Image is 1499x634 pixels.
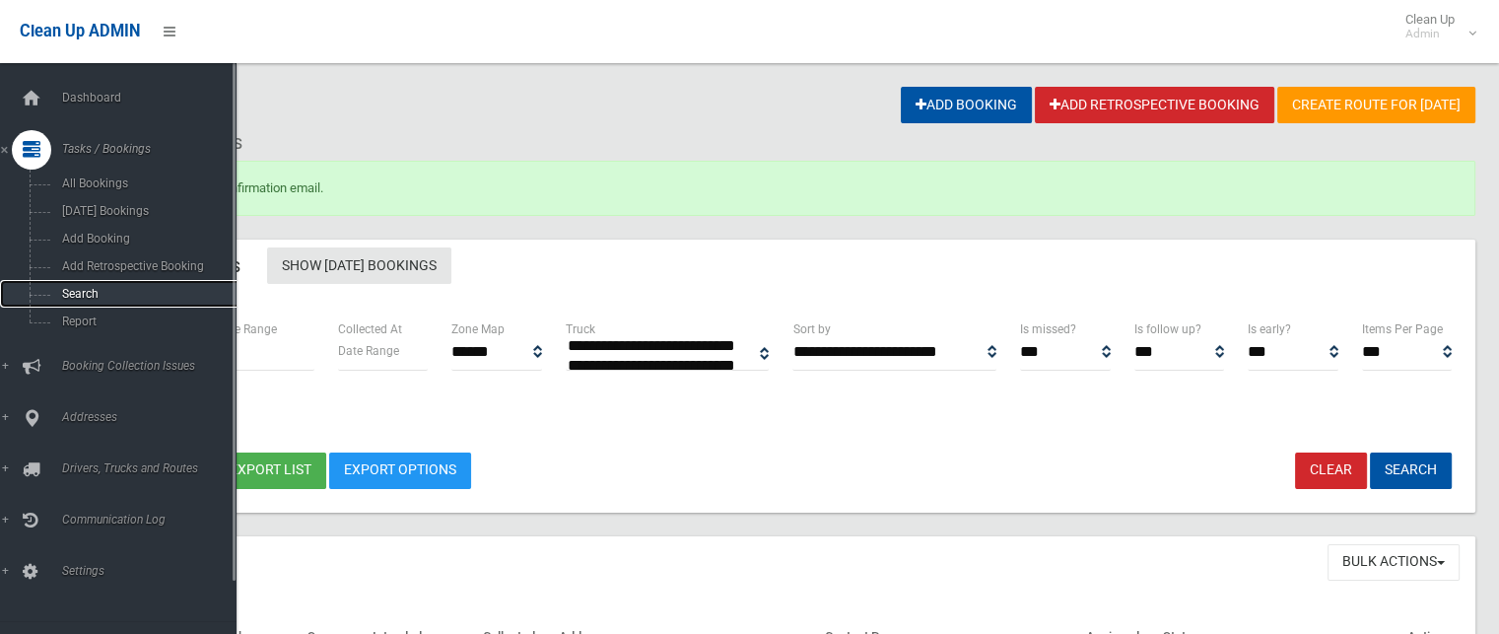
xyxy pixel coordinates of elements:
div: Booking sent confirmation email. [87,161,1475,216]
span: All Bookings [56,176,235,190]
small: Admin [1405,27,1455,41]
button: Export list [215,453,326,489]
span: Settings [56,564,251,578]
span: Clean Up [1396,12,1474,41]
span: Dashboard [56,91,251,105]
span: Search [56,287,235,301]
a: Show [DATE] Bookings [267,247,451,284]
button: Bulk Actions [1328,544,1460,581]
span: Clean Up ADMIN [20,22,140,40]
button: Search [1370,453,1452,489]
span: Addresses [56,410,251,424]
span: Add Booking [56,232,235,246]
a: Add Booking [901,87,1032,123]
span: Report [56,315,235,328]
a: Clear [1295,453,1367,489]
span: [DATE] Bookings [56,204,235,218]
span: Add Retrospective Booking [56,259,235,273]
span: Tasks / Bookings [56,142,251,156]
span: Booking Collection Issues [56,359,251,373]
a: Create route for [DATE] [1277,87,1475,123]
label: Truck [566,318,595,340]
a: Add Retrospective Booking [1035,87,1274,123]
span: Drivers, Trucks and Routes [56,461,251,475]
a: Export Options [329,453,471,489]
span: Communication Log [56,513,251,527]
